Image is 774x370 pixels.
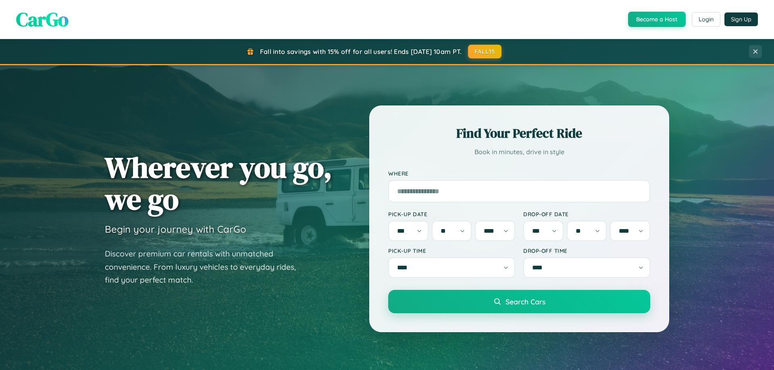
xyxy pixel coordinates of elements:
p: Discover premium car rentals with unmatched convenience. From luxury vehicles to everyday rides, ... [105,247,306,287]
h3: Begin your journey with CarGo [105,223,246,235]
label: Drop-off Time [523,247,650,254]
button: Become a Host [628,12,686,27]
label: Drop-off Date [523,211,650,217]
p: Book in minutes, drive in style [388,146,650,158]
h1: Wherever you go, we go [105,151,332,215]
button: Sign Up [724,12,758,26]
label: Pick-up Time [388,247,515,254]
button: Login [692,12,720,27]
button: FALL15 [468,45,502,58]
span: Fall into savings with 15% off for all users! Ends [DATE] 10am PT. [260,48,462,56]
span: Search Cars [506,297,545,306]
label: Pick-up Date [388,211,515,217]
label: Where [388,170,650,177]
span: CarGo [16,6,69,33]
h2: Find Your Perfect Ride [388,124,650,142]
button: Search Cars [388,290,650,313]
